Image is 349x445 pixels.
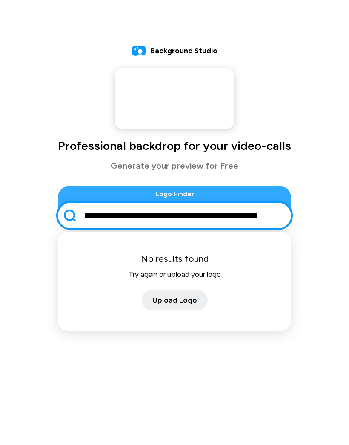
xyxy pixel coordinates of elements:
span: No results found [141,252,209,266]
span: Try again or upload your logo [129,269,221,280]
span: Logo Finder [58,189,291,199]
img: logo [132,44,146,58]
h1: Professional backdrop for your video-calls [58,139,291,152]
span: Upload Logo [152,295,197,306]
button: Upload Logo [142,290,208,310]
p: Generate your preview for Free [58,159,291,172]
span: Background Studio [151,46,217,57]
